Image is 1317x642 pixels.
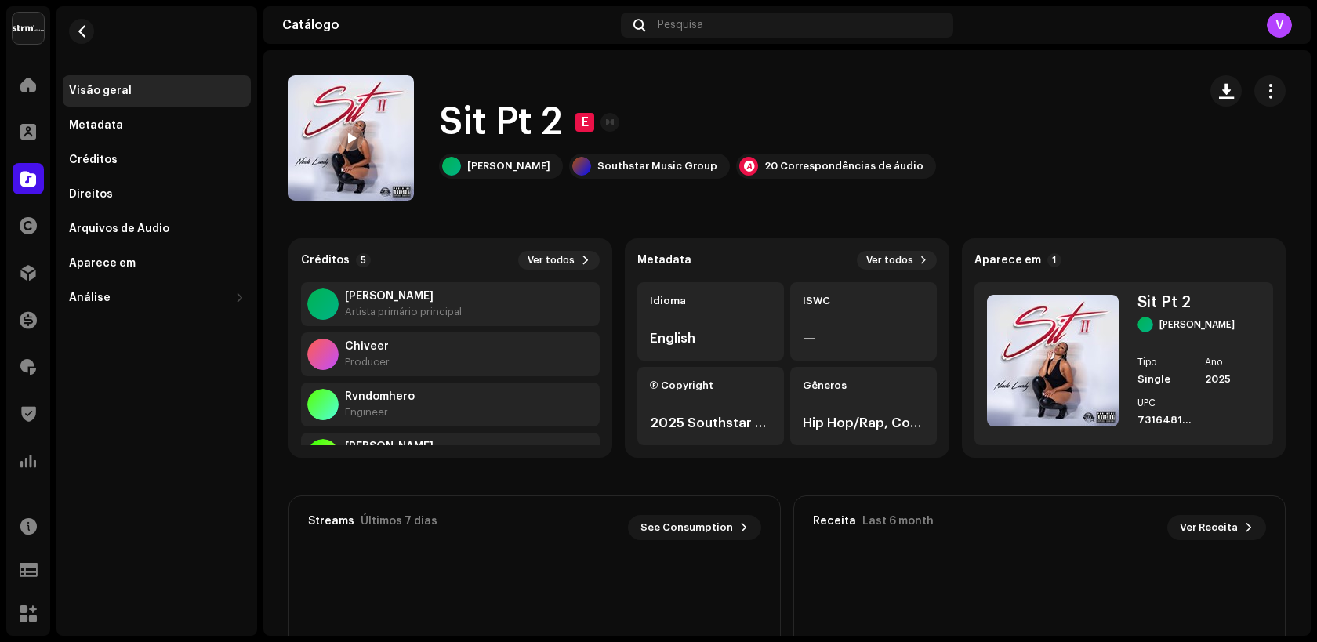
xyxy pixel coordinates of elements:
h1: Sit Pt 2 [439,97,563,147]
div: ISWC [803,295,924,307]
div: Artista primário principal [345,306,462,318]
div: Idioma [650,295,771,307]
div: Single [1137,373,1193,386]
strong: Chiveer [345,340,390,353]
strong: Aparece em [974,254,1041,267]
re-m-nav-item: Direitos [63,179,251,210]
div: [PERSON_NAME] [1159,318,1235,331]
button: Ver Receita [1167,515,1266,540]
img: 408b884b-546b-4518-8448-1008f9c76b02 [13,13,44,44]
div: 7316481353416 [1137,414,1193,426]
div: Engineer [345,406,415,419]
div: Visão geral [69,85,132,97]
re-m-nav-item: Aparece em [63,248,251,279]
re-m-nav-dropdown: Análise [63,282,251,314]
div: UPC [1137,398,1193,408]
div: Ⓟ Copyright [650,379,771,392]
div: [PERSON_NAME] [467,160,550,172]
div: Últimos 7 dias [361,515,437,528]
div: E [575,113,594,132]
div: Análise [69,292,111,304]
strong: Nicole Lundy [345,290,462,303]
div: — [803,329,924,348]
strong: Metadata [637,254,691,267]
span: Ver Receita [1180,512,1238,543]
div: Sit Pt 2 [1137,295,1261,310]
p-badge: 5 [356,253,371,267]
div: Receita [813,515,856,528]
strong: Joy Ballard [345,441,434,453]
re-m-nav-item: Metadata [63,110,251,141]
button: Ver todos [518,251,600,270]
div: Metadata [69,119,123,132]
span: See Consumption [640,512,733,543]
div: Aparece em [69,257,136,270]
div: English [650,329,771,348]
div: 20 Correspondências de áudio [764,160,923,172]
div: Southstar Music Group [597,160,717,172]
div: 2025 [1205,373,1261,386]
button: Ver todos [857,251,937,270]
strong: Créditos [301,254,350,267]
div: Last 6 month [862,515,934,528]
div: 2025 Southstar Music Group Worldwide [650,414,771,433]
div: Gêneros [803,379,924,392]
span: Ver todos [866,254,913,267]
re-m-nav-item: Visão geral [63,75,251,107]
div: Tipo [1137,357,1193,367]
span: Pesquisa [658,19,703,31]
div: V [1267,13,1292,38]
p-badge: 1 [1047,253,1061,267]
button: See Consumption [628,515,761,540]
div: Arquivos de Áudio [69,223,169,235]
img: 0b7a45d1-fcb9-4fda-860a-11e651ba4aa6 [987,295,1119,426]
div: Catálogo [282,19,615,31]
span: Ver todos [528,254,575,267]
re-m-nav-item: Arquivos de Áudio [63,213,251,245]
strong: Rvndomhero [345,390,415,403]
re-m-nav-item: Créditos [63,144,251,176]
div: Créditos [69,154,118,166]
div: Hip Hop/Rap, Contemporary R&B [803,414,924,433]
img: 0b7a45d1-fcb9-4fda-860a-11e651ba4aa6 [288,75,414,201]
div: Producer [345,356,390,368]
div: Direitos [69,188,113,201]
div: Ano [1205,357,1261,367]
div: Streams [308,515,354,528]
